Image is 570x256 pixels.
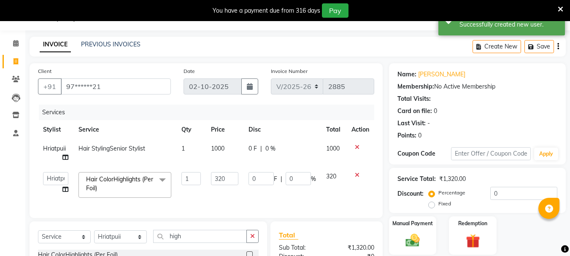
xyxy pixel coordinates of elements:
th: Price [206,120,243,139]
span: 0 F [249,144,257,153]
img: _gift.svg [462,232,484,250]
div: - [427,119,430,128]
input: Search by Name/Mobile/Email/Code [61,78,171,94]
span: F [274,175,277,183]
button: Create New [473,40,521,53]
label: Redemption [458,220,487,227]
span: % [311,175,316,183]
div: Discount: [397,189,424,198]
th: Action [346,120,374,139]
th: Stylist [38,120,73,139]
a: INVOICE [40,37,71,52]
span: 1000 [326,145,340,152]
th: Disc [243,120,321,139]
th: Service [73,120,176,139]
input: Search or Scan [153,230,247,243]
div: Points: [397,131,416,140]
th: Qty [176,120,206,139]
label: Date [184,67,195,75]
span: 1 [181,145,185,152]
div: Last Visit: [397,119,426,128]
div: Services [39,105,381,120]
label: Client [38,67,51,75]
div: Successfully created new user. [459,20,559,29]
div: Membership: [397,82,434,91]
a: [PERSON_NAME] [418,70,465,79]
label: Fixed [438,200,451,207]
span: Total [279,231,298,240]
span: 1000 [211,145,224,152]
span: 0 % [265,144,276,153]
button: Apply [534,148,558,160]
div: Service Total: [397,175,436,183]
span: Hair StylingSenior Stylist [78,145,145,152]
div: Coupon Code [397,149,451,158]
div: 0 [434,107,437,116]
span: 320 [326,172,336,180]
input: Enter Offer / Coupon Code [451,147,531,160]
div: Total Visits: [397,94,431,103]
span: | [260,144,262,153]
div: 0 [418,131,421,140]
div: ₹1,320.00 [439,175,466,183]
div: ₹1,320.00 [327,243,381,252]
span: | [281,175,282,183]
span: Hriatpuii [43,145,66,152]
div: Name: [397,70,416,79]
div: Sub Total: [273,243,327,252]
label: Manual Payment [392,220,433,227]
th: Total [321,120,346,139]
label: Invoice Number [271,67,308,75]
button: Save [524,40,554,53]
div: Card on file: [397,107,432,116]
button: +91 [38,78,62,94]
button: Pay [322,3,348,18]
a: PREVIOUS INVOICES [81,40,140,48]
a: x [97,184,101,192]
div: You have a payment due from 316 days [213,6,320,15]
span: Hair ColorHighlights (Per Foil) [86,175,153,192]
img: _cash.svg [401,232,424,248]
label: Percentage [438,189,465,197]
div: No Active Membership [397,82,557,91]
